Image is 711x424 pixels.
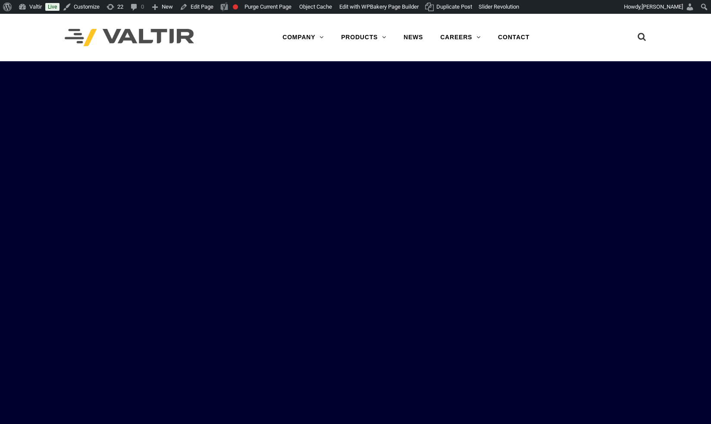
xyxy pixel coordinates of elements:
[395,29,432,46] a: NEWS
[479,3,519,10] span: Slider Revolution
[65,29,194,47] img: Valtir
[489,29,538,46] a: CONTACT
[432,29,489,46] a: CAREERS
[45,3,60,11] a: Live
[274,29,332,46] a: COMPANY
[233,4,238,9] div: Focus keyphrase not set
[642,3,683,10] span: [PERSON_NAME]
[332,29,395,46] a: PRODUCTS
